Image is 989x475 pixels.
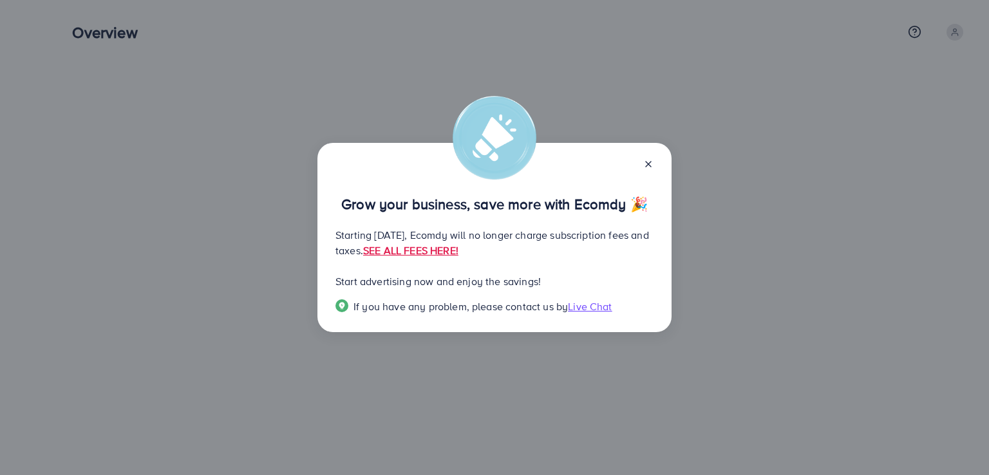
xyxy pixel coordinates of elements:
[568,299,612,313] span: Live Chat
[453,96,536,180] img: alert
[335,274,654,289] p: Start advertising now and enjoy the savings!
[335,227,654,258] p: Starting [DATE], Ecomdy will no longer charge subscription fees and taxes.
[363,243,458,257] a: SEE ALL FEES HERE!
[353,299,568,313] span: If you have any problem, please contact us by
[335,299,348,312] img: Popup guide
[335,196,654,212] p: Grow your business, save more with Ecomdy 🎉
